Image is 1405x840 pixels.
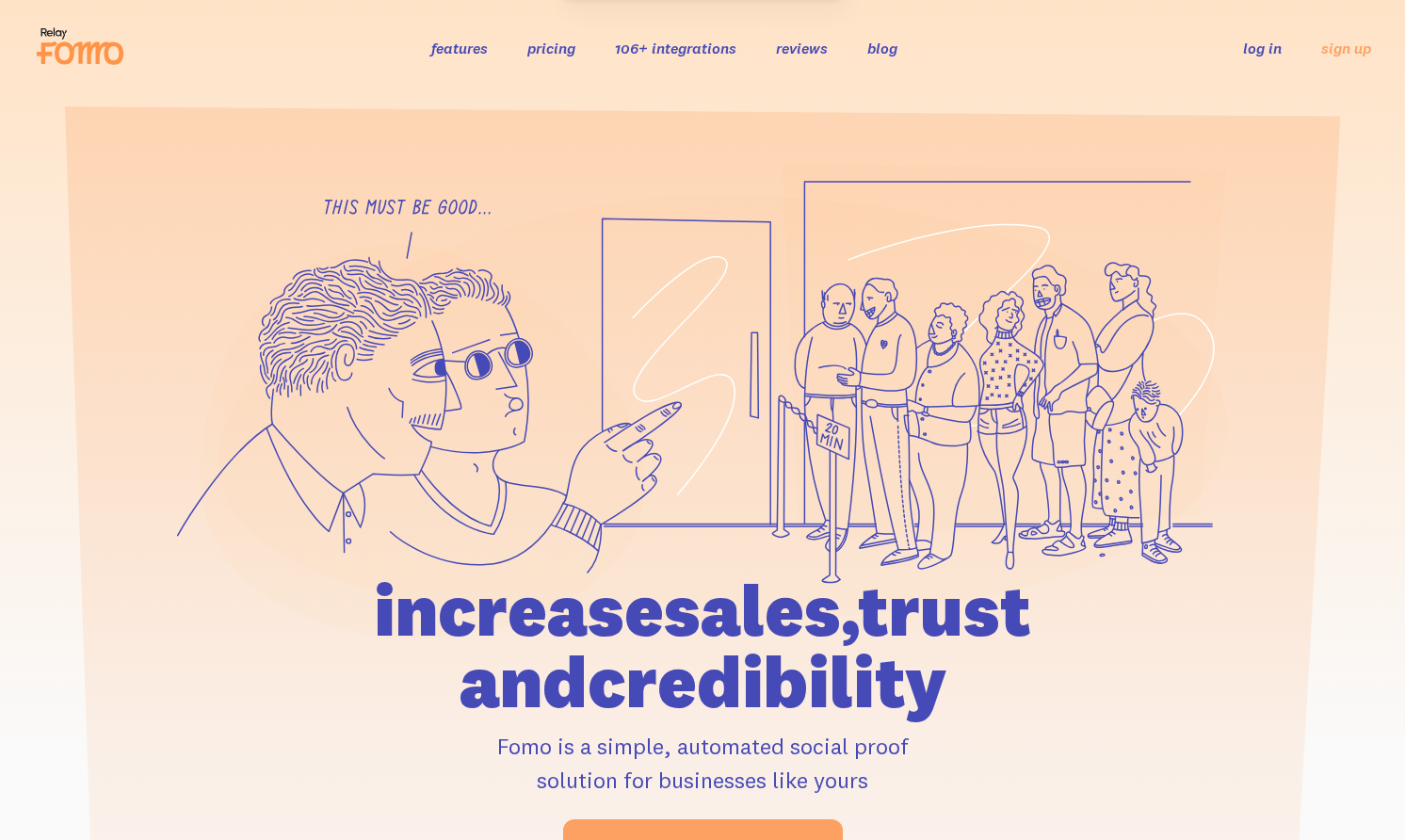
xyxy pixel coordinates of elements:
h1: increase sales, trust and credibility [266,574,1139,718]
a: log in [1243,39,1282,57]
a: sign up [1321,39,1371,58]
p: Fomo is a simple, automated social proof solution for businesses like yours [266,729,1139,797]
a: pricing [527,39,575,57]
a: features [431,39,488,57]
a: 106+ integrations [615,39,736,57]
a: blog [867,39,897,57]
a: reviews [776,39,828,57]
